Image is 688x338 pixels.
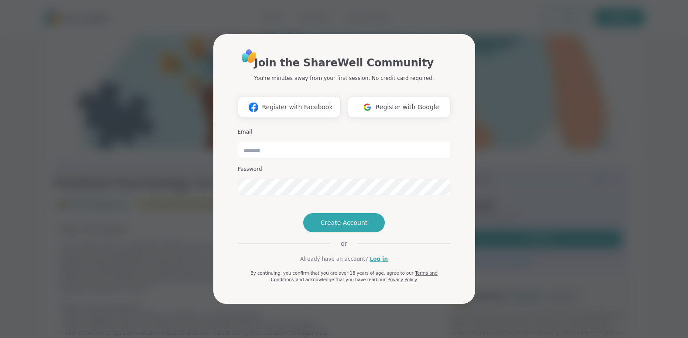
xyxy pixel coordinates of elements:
a: Log in [370,255,388,263]
span: and acknowledge that you have read our [296,277,386,282]
a: Privacy Policy [387,277,417,282]
button: Create Account [303,213,385,232]
span: Register with Facebook [262,103,332,112]
span: or [330,239,357,248]
button: Register with Facebook [238,96,341,118]
span: Already have an account? [300,255,368,263]
img: ShareWell Logomark [359,99,376,115]
h3: Email [238,128,451,136]
span: Create Account [321,218,368,227]
img: ShareWell Logo [240,46,259,66]
a: Terms and Conditions [271,271,438,282]
span: By continuing, you confirm that you are over 18 years of age, agree to our [250,271,414,276]
button: Register with Google [348,96,451,118]
p: You're minutes away from your first session. No credit card required. [254,74,434,82]
h3: Password [238,166,451,173]
h1: Join the ShareWell Community [254,55,434,71]
span: Register with Google [376,103,439,112]
img: ShareWell Logomark [245,99,262,115]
